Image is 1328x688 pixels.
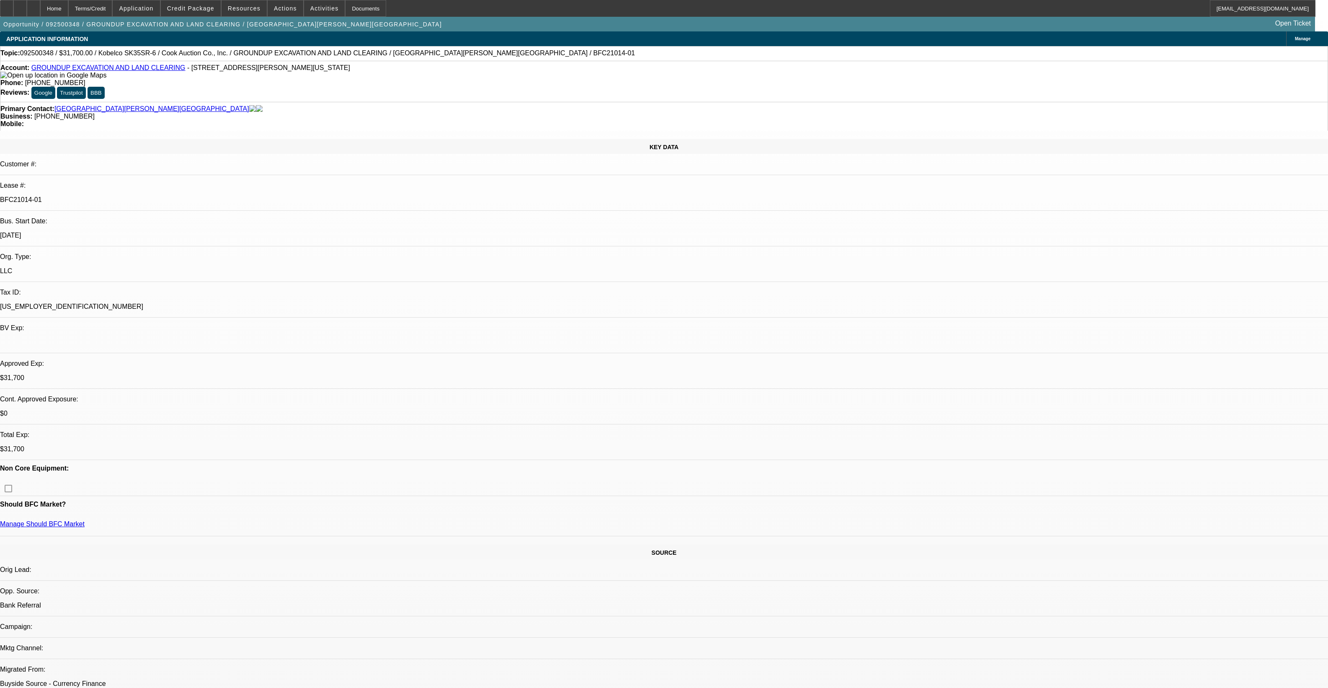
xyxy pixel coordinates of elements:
[31,87,55,99] button: Google
[304,0,345,16] button: Activities
[650,144,678,150] span: KEY DATA
[652,549,677,556] span: SOURCE
[161,0,221,16] button: Credit Package
[268,0,303,16] button: Actions
[25,79,85,86] span: [PHONE_NUMBER]
[0,79,23,86] strong: Phone:
[0,72,106,79] a: View Google Maps
[88,87,105,99] button: BBB
[187,64,350,71] span: - [STREET_ADDRESS][PERSON_NAME][US_STATE]
[113,0,160,16] button: Application
[0,49,20,57] strong: Topic:
[20,49,635,57] span: 092500348 / $31,700.00 / Kobelco SK35SR-6 / Cook Auction Co., Inc. / GROUNDUP EXCAVATION AND LAND...
[228,5,260,12] span: Resources
[0,120,24,127] strong: Mobile:
[0,64,29,71] strong: Account:
[3,21,442,28] span: Opportunity / 092500348 / GROUNDUP EXCAVATION AND LAND CLEARING / [GEOGRAPHIC_DATA][PERSON_NAME][...
[1295,36,1310,41] span: Manage
[54,105,249,113] a: [GEOGRAPHIC_DATA][PERSON_NAME][GEOGRAPHIC_DATA]
[0,113,32,120] strong: Business:
[1272,16,1314,31] a: Open Ticket
[6,36,88,42] span: APPLICATION INFORMATION
[119,5,153,12] span: Application
[57,87,85,99] button: Trustpilot
[0,105,54,113] strong: Primary Contact:
[310,5,339,12] span: Activities
[0,89,29,96] strong: Reviews:
[31,64,186,71] a: GROUNDUP EXCAVATION AND LAND CLEARING
[0,72,106,79] img: Open up location in Google Maps
[222,0,267,16] button: Resources
[167,5,214,12] span: Credit Package
[274,5,297,12] span: Actions
[249,105,256,113] img: facebook-icon.png
[34,113,95,120] span: [PHONE_NUMBER]
[256,105,263,113] img: linkedin-icon.png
